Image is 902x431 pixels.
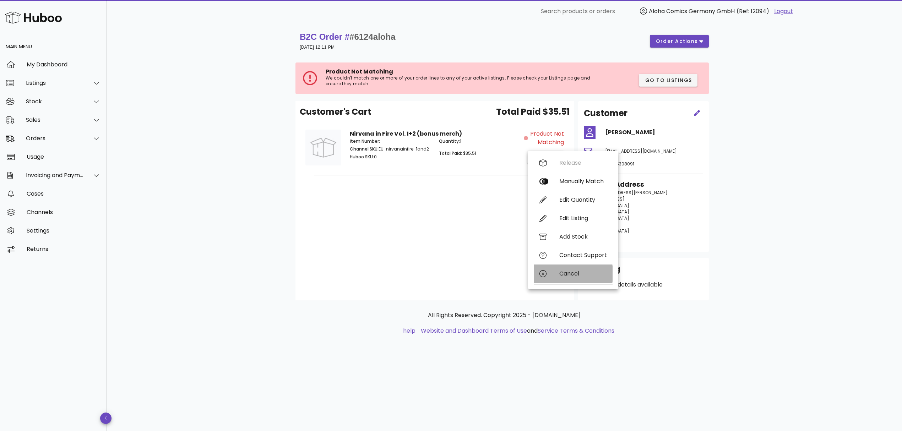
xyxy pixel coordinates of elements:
div: Cancel [559,270,607,277]
span: order actions [656,38,698,45]
p: 0 [350,154,430,160]
div: Invoicing and Payments [26,172,84,179]
p: No shipping details available [584,280,703,289]
span: Product Not Matching [529,130,564,147]
a: help [403,327,415,335]
a: Logout [774,7,793,16]
div: Sales [26,116,84,123]
h2: Customer [584,107,627,120]
strong: B2C Order # [300,32,395,42]
div: Edit Listing [559,215,607,222]
span: Item Number: [350,138,380,144]
button: Go to Listings [639,74,697,87]
div: Settings [27,227,101,234]
p: We couldn't match one or more of your order lines to any of your active listings. Please check yo... [326,75,604,87]
div: Usage [27,153,101,160]
span: Total Paid $35.51 [496,105,570,118]
img: Huboo Logo [5,10,62,25]
span: #6124aloha [349,32,395,42]
div: Stock [26,98,84,105]
span: Total Paid: $35.51 [439,150,476,156]
span: Huboo SKU: [350,154,374,160]
div: Orders [26,135,84,142]
a: Service Terms & Conditions [538,327,614,335]
h4: [PERSON_NAME] [605,128,703,137]
div: Add Stock [559,233,607,240]
span: Customer's Cart [300,105,371,118]
div: Cases [27,190,101,197]
h3: Shipping Address [584,180,703,190]
div: Contact Support [559,252,607,258]
div: Edit Quantity [559,196,607,203]
div: Channels [27,209,101,215]
button: action [527,151,564,164]
div: My Dashboard [27,61,101,68]
p: All Rights Reserved. Copyright 2025 - [DOMAIN_NAME] [301,311,707,320]
p: EU-nirvanainfire-1and2 [350,146,430,152]
div: Manually Match [559,178,607,185]
span: Go to Listings [645,77,692,84]
div: Listings [26,80,84,86]
span: Product Not Matching [326,67,393,76]
span: Channel SKU: [350,146,379,152]
div: Returns [27,246,101,252]
span: Quantity: [439,138,460,144]
div: Shipping [584,263,703,280]
span: Flat [STREET_ADDRESS][PERSON_NAME] [584,190,668,196]
span: 07405308091 [605,161,634,167]
span: [EMAIL_ADDRESS][DOMAIN_NAME] [605,148,677,154]
a: Website and Dashboard Terms of Use [421,327,527,335]
span: (Ref: 12094) [737,7,769,15]
button: order actions [650,35,709,48]
img: Product Image [305,130,341,165]
p: 1 [439,138,520,144]
span: Aloha Comics Germany GmbH [649,7,735,15]
small: [DATE] 12:11 PM [300,45,335,50]
li: and [418,327,614,335]
strong: Nirvana in Fire Vol. 1+2 (bonus merch) [350,130,462,138]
